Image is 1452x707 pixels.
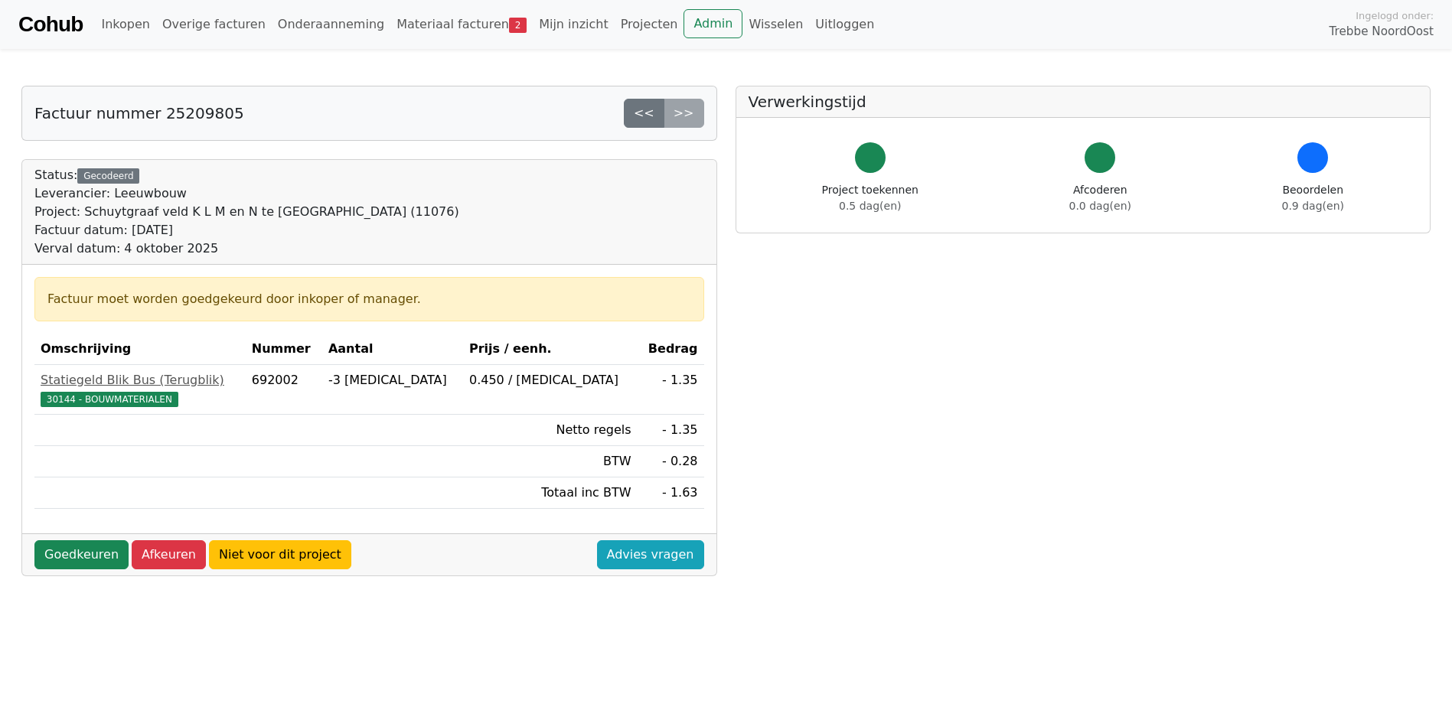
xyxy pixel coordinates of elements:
a: Onderaanneming [272,9,390,40]
span: Trebbe NoordOost [1330,23,1434,41]
th: Prijs / eenh. [463,334,638,365]
h5: Verwerkingstijd [749,93,1418,111]
td: Netto regels [463,415,638,446]
div: Factuur moet worden goedgekeurd door inkoper of manager. [47,290,691,308]
a: Materiaal facturen2 [390,9,533,40]
a: Overige facturen [156,9,272,40]
span: 30144 - BOUWMATERIALEN [41,392,178,407]
div: Statiegeld Blik Bus (Terugblik) [41,371,240,389]
span: 0.9 dag(en) [1282,200,1344,212]
a: Goedkeuren [34,540,129,569]
a: Statiegeld Blik Bus (Terugblik)30144 - BOUWMATERIALEN [41,371,240,408]
th: Bedrag [638,334,704,365]
a: Admin [684,9,742,38]
a: Mijn inzicht [533,9,615,40]
td: Totaal inc BTW [463,477,638,509]
div: Gecodeerd [77,168,139,184]
div: Factuur datum: [DATE] [34,221,459,239]
th: Omschrijving [34,334,246,365]
div: Project toekennen [822,182,919,214]
td: 692002 [246,365,322,415]
td: - 1.63 [638,477,704,509]
td: - 1.35 [638,365,704,415]
a: Niet voor dit project [209,540,351,569]
span: Ingelogd onder: [1356,8,1434,23]
a: Advies vragen [597,540,704,569]
h5: Factuur nummer 25209805 [34,104,244,122]
td: BTW [463,446,638,477]
div: Beoordelen [1282,182,1344,214]
a: Inkopen [95,9,155,40]
div: Project: Schuytgraaf veld K L M en N te [GEOGRAPHIC_DATA] (11076) [34,203,459,221]
th: Nummer [246,334,322,365]
a: Uitloggen [809,9,880,40]
td: - 1.35 [638,415,704,446]
a: Wisselen [742,9,809,40]
div: -3 [MEDICAL_DATA] [328,371,457,389]
div: 0.450 / [MEDICAL_DATA] [469,371,631,389]
a: << [624,99,664,128]
a: Afkeuren [132,540,206,569]
td: - 0.28 [638,446,704,477]
div: Status: [34,166,459,258]
span: 0.5 dag(en) [839,200,901,212]
th: Aantal [322,334,463,365]
span: 2 [509,18,527,33]
span: 0.0 dag(en) [1069,200,1131,212]
a: Projecten [615,9,684,40]
div: Afcoderen [1069,182,1131,214]
div: Verval datum: 4 oktober 2025 [34,239,459,258]
a: Cohub [18,6,83,43]
div: Leverancier: Leeuwbouw [34,184,459,203]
